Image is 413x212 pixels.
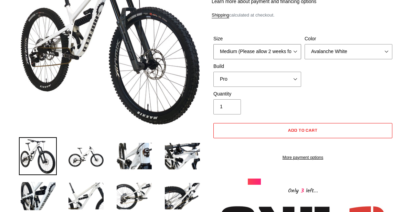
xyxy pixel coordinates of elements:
div: calculated at checkout. [212,12,394,19]
label: Size [213,35,301,42]
label: Quantity [213,90,301,98]
span: Add to cart [288,128,318,133]
img: Load image into Gallery viewer, ONE.2 Super Enduro - Complete Bike [163,137,201,175]
a: More payment options [213,154,392,161]
label: Build [213,63,301,70]
img: Load image into Gallery viewer, ONE.2 Super Enduro - Complete Bike [115,137,153,175]
span: 3 [299,186,306,195]
a: Shipping [212,12,229,18]
img: Load image into Gallery viewer, ONE.2 Super Enduro - Complete Bike [19,137,57,175]
div: Only left... [248,185,358,195]
button: Add to cart [213,123,392,138]
label: Color [305,35,392,42]
img: Load image into Gallery viewer, ONE.2 Super Enduro - Complete Bike [67,137,105,175]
